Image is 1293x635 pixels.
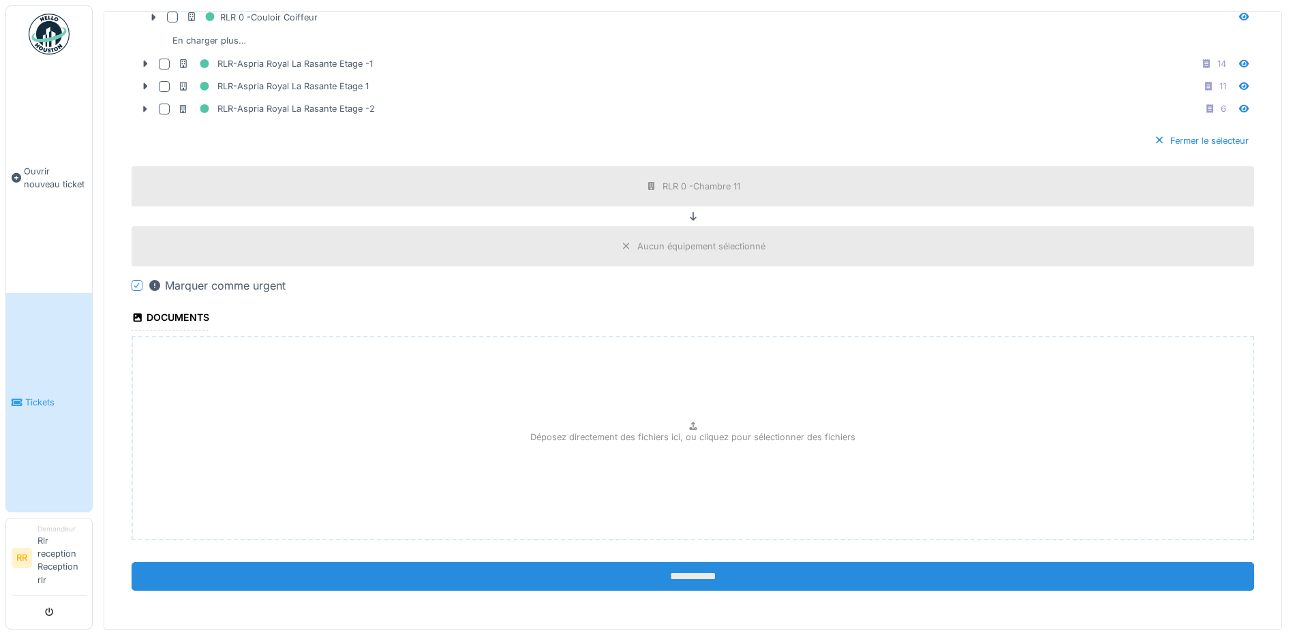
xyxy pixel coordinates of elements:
[37,524,87,592] li: Rlr reception Reception rlr
[37,524,87,534] div: Demandeur
[25,396,87,409] span: Tickets
[12,548,32,568] li: RR
[1219,80,1226,93] div: 11
[637,240,765,253] div: Aucun équipement sélectionné
[6,62,92,293] a: Ouvrir nouveau ticket
[178,100,375,117] div: RLR-Aspria Royal La Rasante Etage -2
[148,277,286,294] div: Marquer comme urgent
[6,293,92,511] a: Tickets
[186,9,318,26] div: RLR 0 -Couloir Coiffeur
[178,55,373,72] div: RLR-Aspria Royal La Rasante Etage -1
[530,431,855,444] p: Déposez directement des fichiers ici, ou cliquez pour sélectionner des fichiers
[1217,57,1226,70] div: 14
[1149,131,1254,150] div: Fermer le sélecteur
[663,180,740,193] div: RLR 0 -Chambre 11
[1221,102,1226,115] div: 6
[178,78,369,95] div: RLR-Aspria Royal La Rasante Etage 1
[12,524,87,595] a: RR DemandeurRlr reception Reception rlr
[29,14,70,55] img: Badge_color-CXgf-gQk.svg
[167,31,252,50] div: En charger plus…
[132,307,209,330] div: Documents
[24,165,87,191] span: Ouvrir nouveau ticket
